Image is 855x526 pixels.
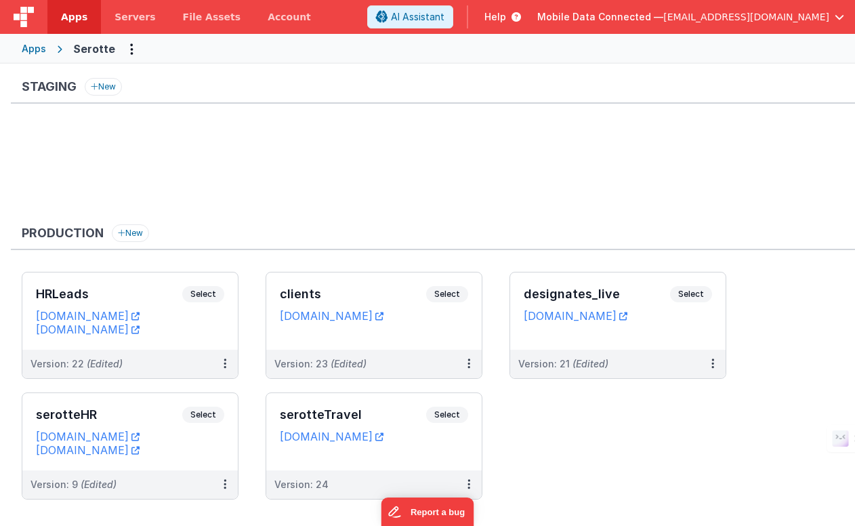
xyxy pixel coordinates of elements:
div: Version: 22 [30,357,123,371]
div: Version: 9 [30,478,117,491]
div: Version: 23 [274,357,367,371]
span: Select [426,286,468,302]
span: Select [670,286,712,302]
span: (Edited) [331,358,367,369]
span: Help [484,10,506,24]
a: [DOMAIN_NAME] [36,430,140,443]
button: Options [121,38,142,60]
iframe: Marker.io feedback button [381,498,474,526]
span: Select [426,407,468,423]
span: Servers [114,10,155,24]
span: (Edited) [87,358,123,369]
h3: HRLeads [36,287,182,301]
span: AI Assistant [391,10,444,24]
button: New [112,224,149,242]
h3: serotteTravel [280,408,426,422]
div: Version: 21 [518,357,608,371]
span: Select [182,407,224,423]
button: AI Assistant [367,5,453,28]
span: (Edited) [572,358,608,369]
span: Apps [61,10,87,24]
a: [DOMAIN_NAME] [36,443,140,457]
a: [DOMAIN_NAME] [280,430,383,443]
button: New [85,78,122,96]
a: [DOMAIN_NAME] [36,309,140,323]
div: Version: 24 [274,478,329,491]
span: [EMAIL_ADDRESS][DOMAIN_NAME] [663,10,829,24]
h3: Staging [22,80,77,94]
span: Mobile Data Connected — [537,10,663,24]
div: Serotte [73,41,115,57]
a: [DOMAIN_NAME] [524,309,627,323]
h3: clients [280,287,426,301]
div: Apps [22,42,46,56]
h3: Production [22,226,104,240]
a: [DOMAIN_NAME] [280,309,383,323]
a: [DOMAIN_NAME] [36,323,140,336]
span: (Edited) [81,479,117,490]
span: File Assets [183,10,241,24]
button: Mobile Data Connected — [EMAIL_ADDRESS][DOMAIN_NAME] [537,10,844,24]
h3: serotteHR [36,408,182,422]
h3: designates_live [524,287,670,301]
span: Select [182,286,224,302]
